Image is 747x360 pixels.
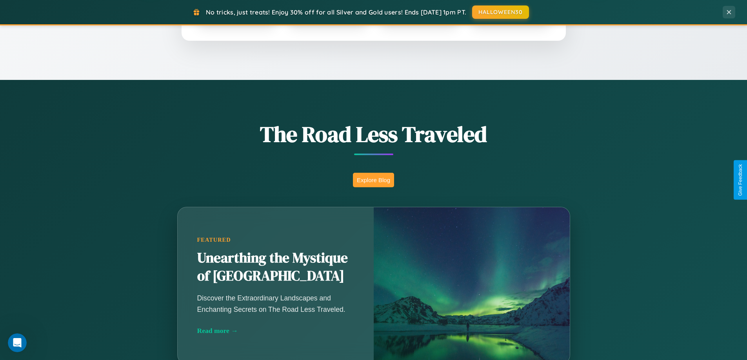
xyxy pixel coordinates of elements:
span: No tricks, just treats! Enjoy 30% off for all Silver and Gold users! Ends [DATE] 1pm PT. [206,8,466,16]
button: Explore Blog [353,173,394,187]
h1: The Road Less Traveled [138,119,609,149]
div: Read more → [197,327,354,335]
div: Give Feedback [738,164,743,196]
p: Discover the Extraordinary Landscapes and Enchanting Secrets on The Road Less Traveled. [197,293,354,315]
iframe: Intercom live chat [8,333,27,352]
div: Featured [197,237,354,243]
h2: Unearthing the Mystique of [GEOGRAPHIC_DATA] [197,249,354,285]
button: HALLOWEEN30 [472,5,529,19]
